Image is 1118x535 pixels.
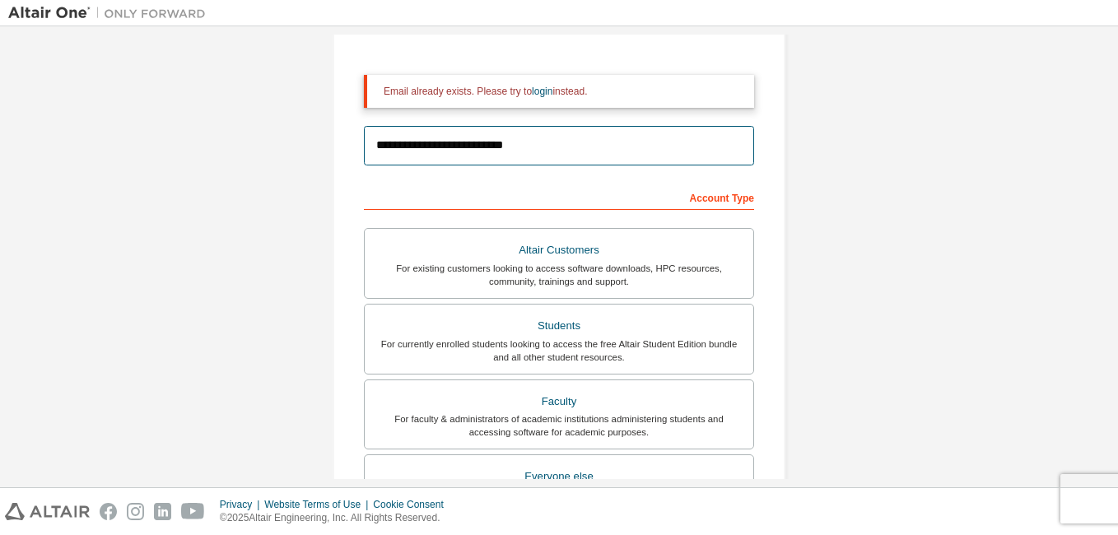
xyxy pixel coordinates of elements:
div: Everyone else [375,465,743,488]
div: Altair Customers [375,239,743,262]
div: Website Terms of Use [264,498,373,511]
div: For faculty & administrators of academic institutions administering students and accessing softwa... [375,412,743,439]
div: Account Type [364,184,754,210]
img: Altair One [8,5,214,21]
div: Faculty [375,390,743,413]
img: altair_logo.svg [5,503,90,520]
div: Email already exists. Please try to instead. [384,85,741,98]
img: instagram.svg [127,503,144,520]
a: login [532,86,552,97]
div: Students [375,314,743,337]
div: Privacy [220,498,264,511]
img: youtube.svg [181,503,205,520]
img: linkedin.svg [154,503,171,520]
div: For existing customers looking to access software downloads, HPC resources, community, trainings ... [375,262,743,288]
div: For currently enrolled students looking to access the free Altair Student Edition bundle and all ... [375,337,743,364]
img: facebook.svg [100,503,117,520]
div: Cookie Consent [373,498,453,511]
p: © 2025 Altair Engineering, Inc. All Rights Reserved. [220,511,454,525]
